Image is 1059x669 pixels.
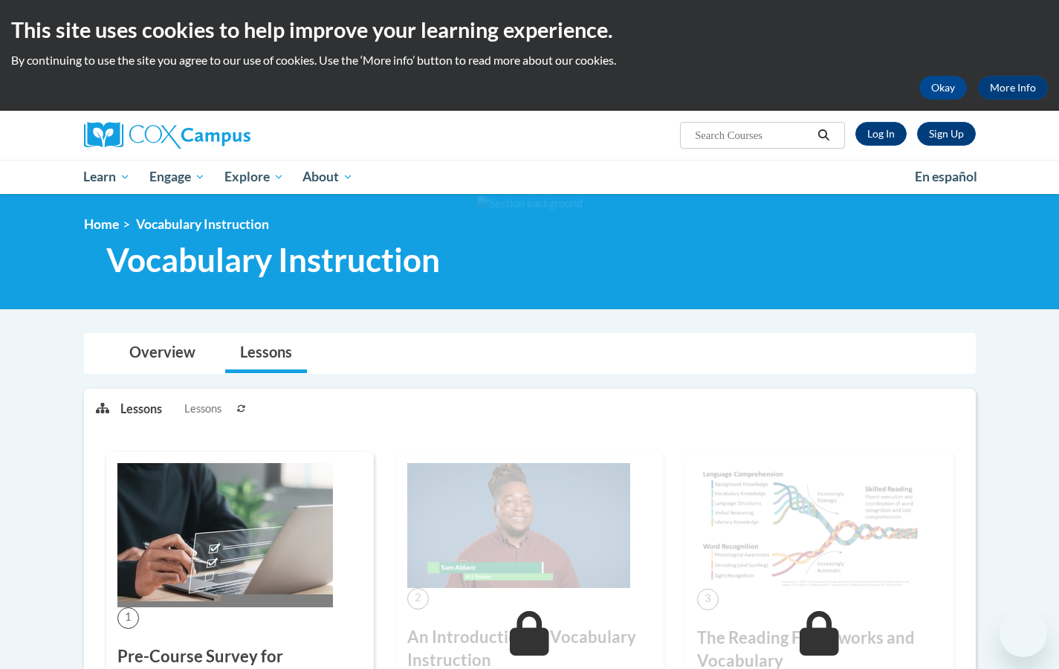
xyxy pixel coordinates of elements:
button: Okay [919,76,967,100]
span: Lessons [184,401,221,417]
img: Course Image [697,463,920,589]
span: About [302,168,353,186]
a: Lessons [225,334,307,373]
img: Section background [477,195,583,212]
p: By continuing to use the site you agree to our use of cookies. Use the ‘More info’ button to read... [11,52,1048,68]
img: Cox Campus [84,122,250,149]
a: More Info [978,76,1048,100]
a: Cox Campus [84,122,366,149]
a: Overview [114,334,210,373]
span: 1 [117,607,139,629]
a: En español [905,161,987,193]
a: Explore [215,160,294,194]
a: Home [84,216,119,232]
span: Vocabulary Instruction [136,216,269,232]
a: Log In [855,122,907,146]
img: Course Image [117,463,333,607]
img: Course Image [407,463,630,588]
span: En español [915,169,977,184]
span: Learn [83,168,130,186]
iframe: Button to launch messaging window [1000,610,1047,657]
button: Search [812,126,835,144]
span: Explore [224,168,284,186]
a: Engage [140,160,215,194]
p: Lessons [120,401,162,417]
a: Learn [74,160,140,194]
span: Vocabulary Instruction [106,240,440,279]
input: Search Courses [693,126,812,144]
a: Register [917,122,976,146]
h2: This site uses cookies to help improve your learning experience. [11,15,1048,45]
div: Main menu [62,160,998,194]
span: 3 [697,589,719,610]
span: Engage [149,168,205,186]
a: About [293,160,363,194]
span: 2 [407,588,429,610]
